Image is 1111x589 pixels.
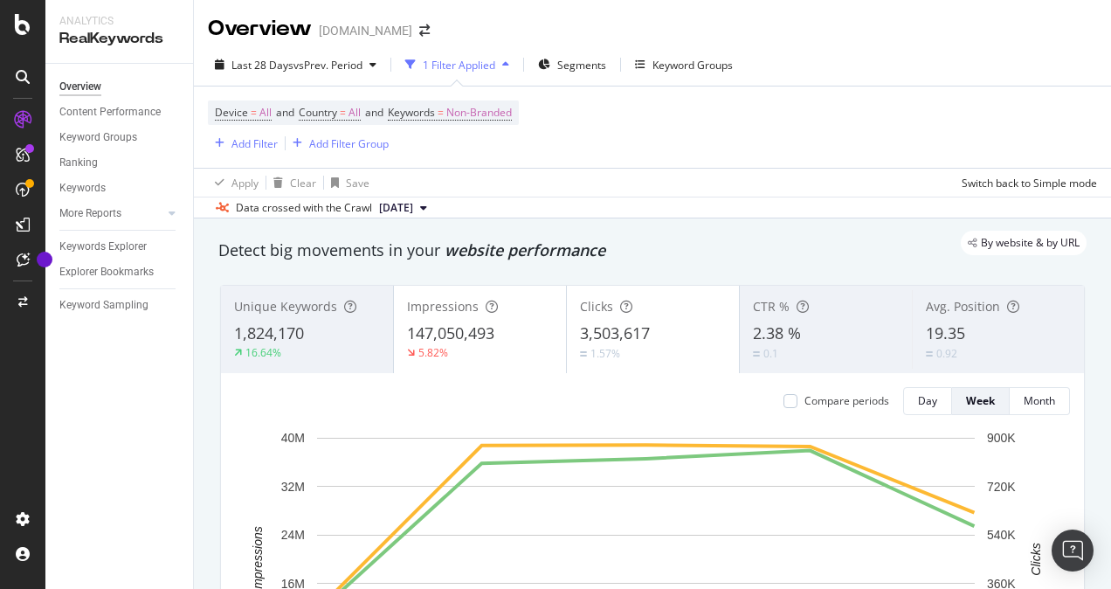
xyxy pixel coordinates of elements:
text: Clicks [1029,543,1043,575]
div: Save [346,176,369,191]
div: Keyword Groups [59,128,137,147]
div: Apply [231,176,259,191]
div: Keyword Groups [652,58,733,73]
text: 900K [987,431,1016,445]
div: 0.1 [763,346,778,361]
div: Analytics [59,14,179,29]
div: Week [966,393,995,408]
button: 1 Filter Applied [398,51,516,79]
button: Day [903,387,952,415]
button: Keyword Groups [628,51,740,79]
div: 1.57% [590,346,620,361]
div: legacy label [961,231,1087,255]
button: Add Filter Group [286,133,389,154]
span: Last 28 Days [231,58,293,73]
a: Overview [59,78,181,96]
a: Keyword Groups [59,128,181,147]
a: More Reports [59,204,163,223]
button: Month [1010,387,1070,415]
a: Keywords [59,179,181,197]
button: Clear [266,169,316,197]
div: Day [918,393,937,408]
span: and [276,105,294,120]
span: CTR % [753,298,790,315]
div: Overview [59,78,101,96]
a: Explorer Bookmarks [59,263,181,281]
div: Compare periods [804,393,889,408]
a: Keyword Sampling [59,296,181,315]
a: Ranking [59,154,181,172]
div: arrow-right-arrow-left [419,24,430,37]
span: = [251,105,257,120]
div: 5.82% [418,345,448,360]
img: Equal [753,351,760,357]
span: 2025 Aug. 30th [379,200,413,216]
span: 2.38 % [753,322,801,343]
button: Switch back to Simple mode [955,169,1097,197]
img: Equal [926,351,933,357]
button: Add Filter [208,133,278,154]
div: Add Filter Group [309,136,389,151]
text: 24M [281,528,305,542]
div: Content Performance [59,103,161,121]
span: 147,050,493 [407,322,494,343]
div: 1 Filter Applied [423,58,495,73]
div: More Reports [59,204,121,223]
text: 40M [281,431,305,445]
div: Data crossed with the Crawl [236,200,372,216]
span: = [340,105,346,120]
span: Keywords [388,105,435,120]
div: Ranking [59,154,98,172]
text: 32M [281,480,305,494]
span: Non-Branded [446,100,512,125]
span: Segments [557,58,606,73]
div: Overview [208,14,312,44]
text: 540K [987,528,1016,542]
div: Keywords [59,179,106,197]
span: Avg. Position [926,298,1000,315]
div: Open Intercom Messenger [1052,530,1094,572]
span: By website & by URL [981,238,1080,248]
span: and [365,105,383,120]
span: vs Prev. Period [293,58,362,73]
button: Week [952,387,1010,415]
span: 19.35 [926,322,965,343]
div: 0.92 [936,346,957,361]
div: Keyword Sampling [59,296,148,315]
span: Country [299,105,337,120]
button: Last 28 DaysvsPrev. Period [208,51,383,79]
div: Add Filter [231,136,278,151]
div: [DOMAIN_NAME] [319,22,412,39]
div: Month [1024,393,1055,408]
div: Explorer Bookmarks [59,263,154,281]
span: All [259,100,272,125]
button: [DATE] [372,197,434,218]
button: Apply [208,169,259,197]
span: Impressions [407,298,479,315]
span: Clicks [580,298,613,315]
div: Keywords Explorer [59,238,147,256]
div: 16.64% [245,345,281,360]
span: Unique Keywords [234,298,337,315]
span: = [438,105,444,120]
span: Device [215,105,248,120]
a: Content Performance [59,103,181,121]
a: Keywords Explorer [59,238,181,256]
button: Save [324,169,369,197]
div: Tooltip anchor [37,252,52,267]
div: Clear [290,176,316,191]
img: Equal [580,351,587,357]
text: 720K [987,480,1016,494]
div: RealKeywords [59,29,179,49]
button: Segments [531,51,613,79]
div: Switch back to Simple mode [962,176,1097,191]
span: All [348,100,361,125]
span: 1,824,170 [234,322,304,343]
span: 3,503,617 [580,322,650,343]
